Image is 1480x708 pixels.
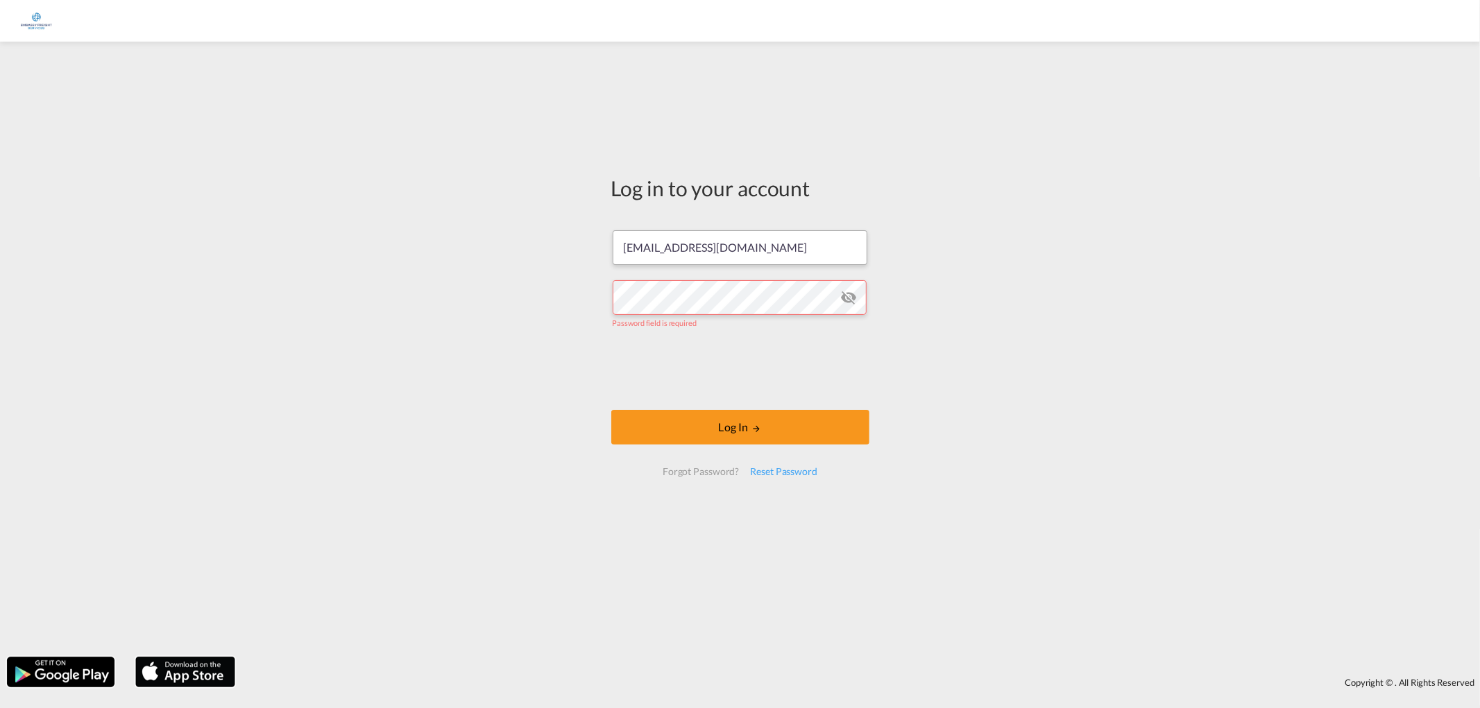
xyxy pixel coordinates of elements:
img: e1326340b7c511ef854e8d6a806141ad.jpg [21,6,52,37]
div: Copyright © . All Rights Reserved [242,671,1480,694]
span: Password field is required [613,318,697,327]
iframe: reCAPTCHA [635,342,846,396]
div: Reset Password [745,459,823,484]
img: apple.png [134,655,237,689]
md-icon: icon-eye-off [840,289,857,306]
input: Enter email/phone number [613,230,867,265]
div: Forgot Password? [657,459,745,484]
button: LOGIN [611,410,869,444]
div: Log in to your account [611,173,869,202]
img: google.png [6,655,116,689]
